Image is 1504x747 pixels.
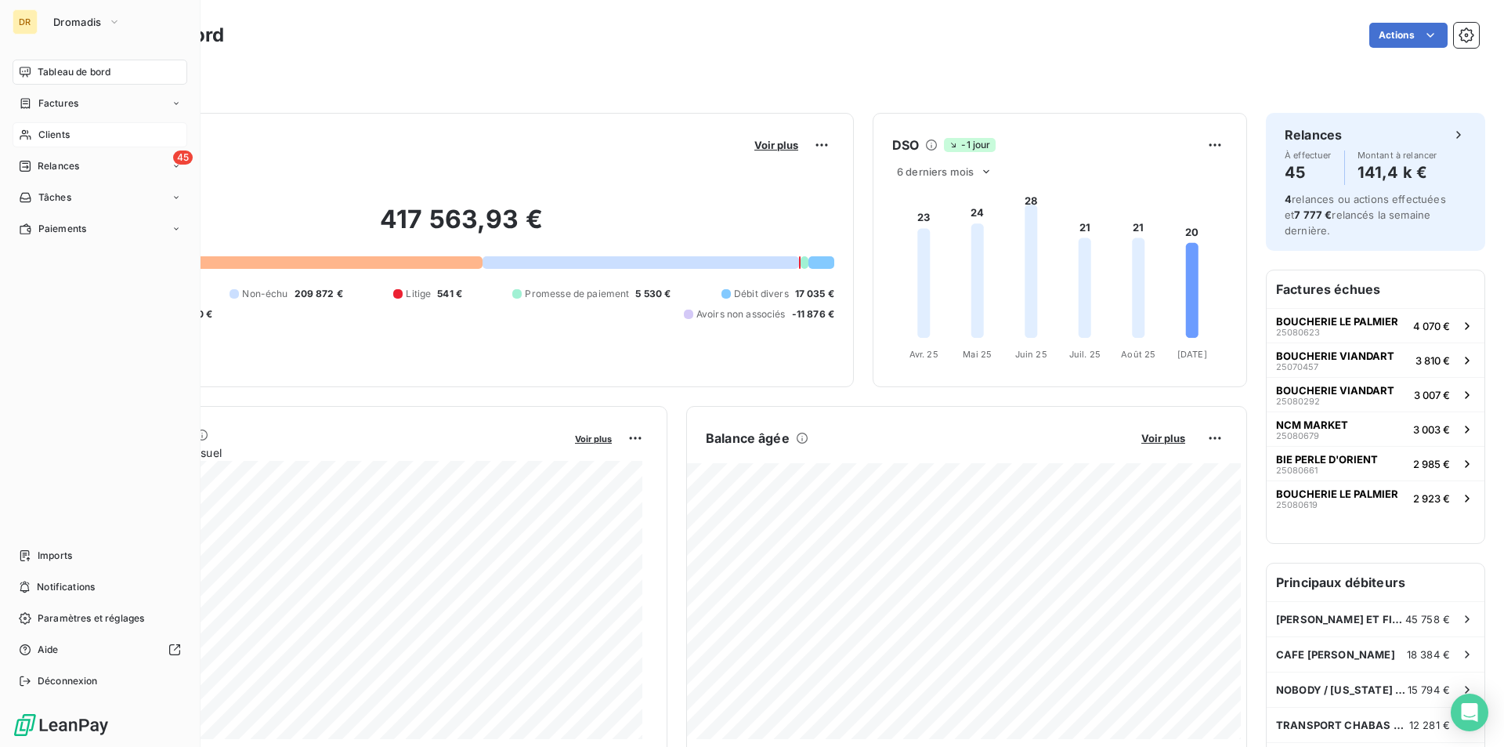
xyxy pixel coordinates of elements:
span: 7 777 € [1294,209,1332,221]
h4: 45 [1285,160,1332,185]
button: Voir plus [570,431,616,445]
span: Litige [406,287,431,301]
span: À effectuer [1285,150,1332,160]
span: Promesse de paiement [525,287,629,301]
span: 25070457 [1276,362,1318,372]
span: BIE PERLE D'ORIENT [1276,453,1378,466]
span: 4 [1285,193,1292,205]
span: Voir plus [1141,432,1185,444]
tspan: Juin 25 [1015,349,1047,360]
button: BOUCHERIE VIANDART250802923 007 € [1267,377,1484,412]
span: Déconnexion [38,674,98,688]
span: Paramètres et réglages [38,611,144,626]
span: NOBODY / [US_STATE] [US_STATE] [1276,684,1408,696]
span: Débit divers [734,287,789,301]
span: TRANSPORT CHABAS FRAICHEUR [1276,719,1409,731]
button: BOUCHERIE VIANDART250704573 810 € [1267,343,1484,377]
span: Non-échu [242,287,287,301]
span: Dromadis [53,16,102,28]
span: Montant à relancer [1358,150,1437,160]
span: 2 985 € [1413,458,1450,470]
button: Voir plus [750,138,803,152]
tspan: Août 25 [1121,349,1155,360]
span: CAFE [PERSON_NAME] [1276,648,1395,661]
span: 12 281 € [1409,719,1450,731]
span: Imports [38,549,72,563]
span: -1 jour [944,138,995,152]
span: 2 923 € [1413,492,1450,505]
span: 15 794 € [1408,684,1450,696]
span: 45 758 € [1405,613,1450,626]
span: 17 035 € [795,287,834,301]
span: Factures [38,96,78,111]
button: BOUCHERIE LE PALMIER250806192 923 € [1267,480,1484,515]
span: 45 [173,150,193,165]
tspan: Mai 25 [963,349,992,360]
span: Aide [38,643,59,657]
span: 3 810 € [1415,354,1450,367]
span: 3 007 € [1414,389,1450,401]
span: 209 872 € [295,287,343,301]
button: BIE PERLE D'ORIENT250806612 985 € [1267,446,1484,480]
span: Tâches [38,190,71,205]
span: 541 € [437,287,462,301]
h6: Balance âgée [706,429,790,448]
span: 25080292 [1276,397,1320,406]
span: relances ou actions effectuées et relancés la semaine dernière. [1285,193,1446,237]
button: Actions [1369,23,1448,48]
h2: 417 563,93 € [89,204,834,251]
tspan: Avr. 25 [909,349,938,360]
span: -11 876 € [792,307,834,321]
span: 25080619 [1276,500,1318,509]
span: 4 070 € [1413,320,1450,332]
button: NCM MARKET250806793 003 € [1267,412,1484,446]
div: DR [13,9,38,34]
span: [PERSON_NAME] ET FILS CHATU [1276,613,1405,626]
span: 5 530 € [635,287,671,301]
div: Open Intercom Messenger [1451,694,1488,731]
span: 25080623 [1276,328,1320,337]
h6: Principaux débiteurs [1267,564,1484,601]
span: Paiements [38,222,86,236]
span: BOUCHERIE LE PALMIER [1276,488,1398,500]
span: Notifications [37,580,95,594]
img: Logo LeanPay [13,713,110,738]
h4: 141,4 k € [1358,160,1437,185]
span: Tableau de bord [38,65,110,79]
span: Avoirs non associés [696,307,786,321]
span: NCM MARKET [1276,419,1348,431]
span: 3 003 € [1413,423,1450,436]
tspan: Juil. 25 [1069,349,1101,360]
button: BOUCHERIE LE PALMIER250806234 070 € [1267,308,1484,343]
h6: Relances [1285,125,1342,144]
span: Voir plus [575,433,612,444]
tspan: [DATE] [1177,349,1207,360]
span: 25080679 [1276,431,1319,441]
span: Chiffre d'affaires mensuel [89,444,564,461]
span: BOUCHERIE VIANDART [1276,350,1394,362]
span: 6 derniers mois [897,165,974,178]
h6: Factures échues [1267,270,1484,308]
a: Aide [13,637,187,662]
span: Clients [38,128,70,142]
span: Relances [38,159,79,173]
button: Voir plus [1137,431,1190,445]
h6: DSO [892,136,919,154]
span: 25080661 [1276,466,1318,475]
span: BOUCHERIE VIANDART [1276,384,1394,397]
span: BOUCHERIE LE PALMIER [1276,315,1398,328]
span: Voir plus [754,139,798,151]
span: 18 384 € [1407,648,1450,661]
